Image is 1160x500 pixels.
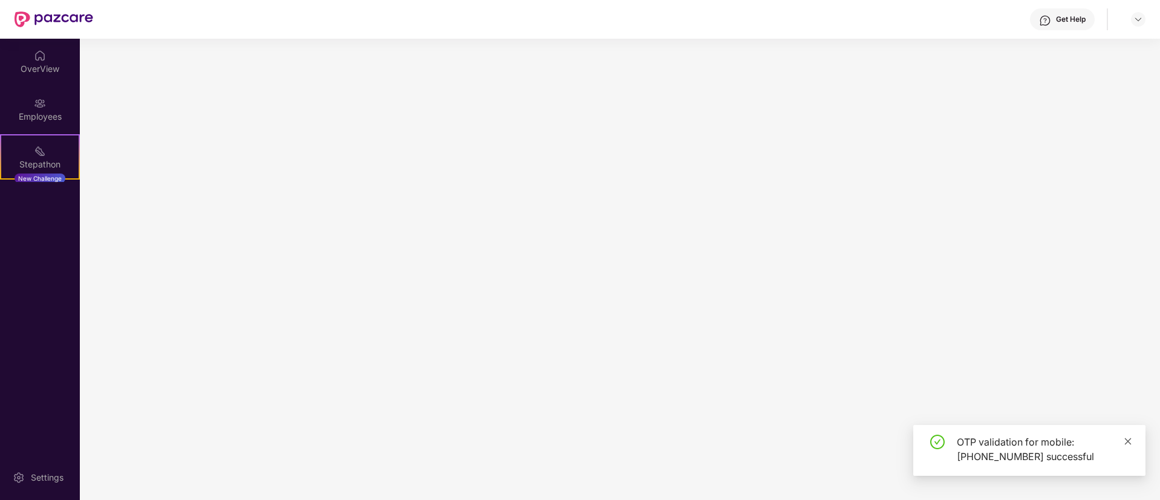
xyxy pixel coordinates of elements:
[1,158,79,170] div: Stepathon
[27,472,67,484] div: Settings
[34,97,46,109] img: svg+xml;base64,PHN2ZyBpZD0iRW1wbG95ZWVzIiB4bWxucz0iaHR0cDovL3d3dy53My5vcmcvMjAwMC9zdmciIHdpZHRoPS...
[34,145,46,157] img: svg+xml;base64,PHN2ZyB4bWxucz0iaHR0cDovL3d3dy53My5vcmcvMjAwMC9zdmciIHdpZHRoPSIyMSIgaGVpZ2h0PSIyMC...
[957,435,1131,464] div: OTP validation for mobile: [PHONE_NUMBER] successful
[1056,15,1086,24] div: Get Help
[13,472,25,484] img: svg+xml;base64,PHN2ZyBpZD0iU2V0dGluZy0yMHgyMCIgeG1sbnM9Imh0dHA6Ly93d3cudzMub3JnLzIwMDAvc3ZnIiB3aW...
[1133,15,1143,24] img: svg+xml;base64,PHN2ZyBpZD0iRHJvcGRvd24tMzJ4MzIiIHhtbG5zPSJodHRwOi8vd3d3LnczLm9yZy8yMDAwL3N2ZyIgd2...
[15,11,93,27] img: New Pazcare Logo
[930,435,945,449] span: check-circle
[1039,15,1051,27] img: svg+xml;base64,PHN2ZyBpZD0iSGVscC0zMngzMiIgeG1sbnM9Imh0dHA6Ly93d3cudzMub3JnLzIwMDAvc3ZnIiB3aWR0aD...
[34,50,46,62] img: svg+xml;base64,PHN2ZyBpZD0iSG9tZSIgeG1sbnM9Imh0dHA6Ly93d3cudzMub3JnLzIwMDAvc3ZnIiB3aWR0aD0iMjAiIG...
[1124,437,1132,446] span: close
[15,174,65,183] div: New Challenge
